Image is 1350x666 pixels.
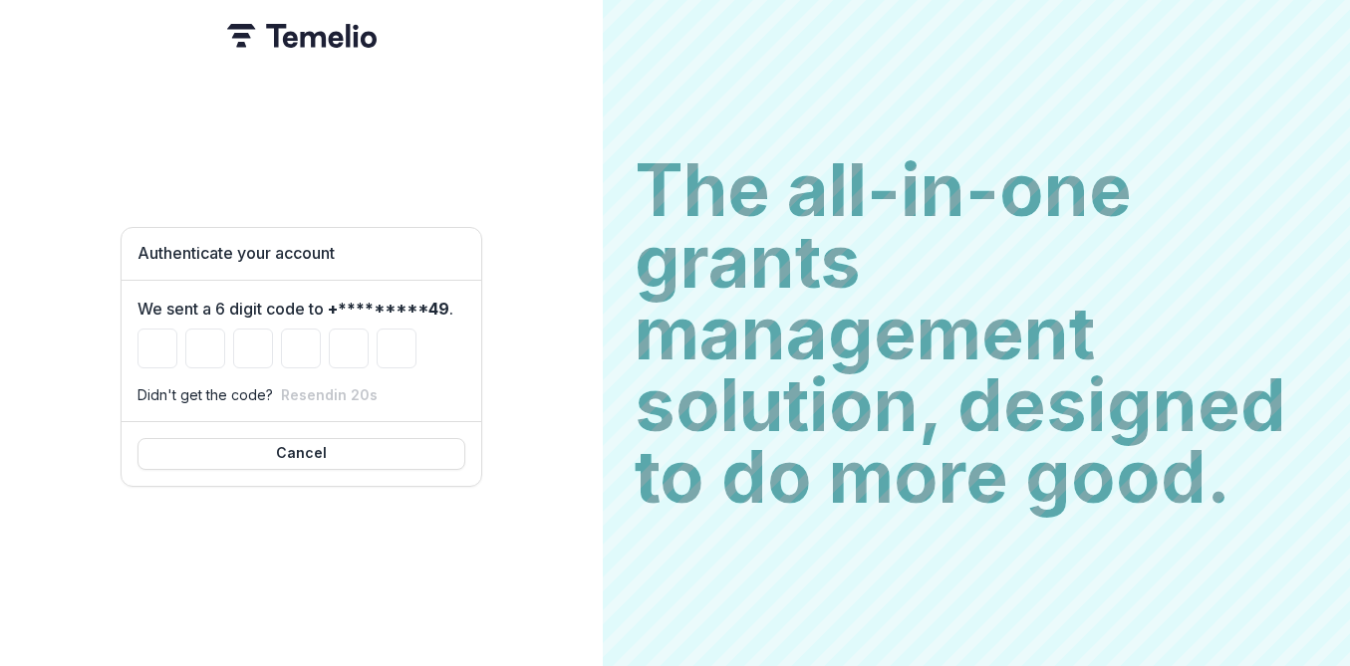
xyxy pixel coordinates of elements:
[233,329,273,368] input: Please enter your pin code
[227,24,377,48] img: Temelio
[137,438,465,470] button: Cancel
[329,329,369,368] input: Please enter your pin code
[137,297,453,321] label: We sent a 6 digit code to .
[185,329,225,368] input: Please enter your pin code
[137,329,177,368] input: Please enter your pin code
[137,384,273,405] p: Didn't get the code?
[281,329,321,368] input: Please enter your pin code
[137,244,465,263] h1: Authenticate your account
[377,329,416,368] input: Please enter your pin code
[281,386,378,403] button: Resendin 20s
